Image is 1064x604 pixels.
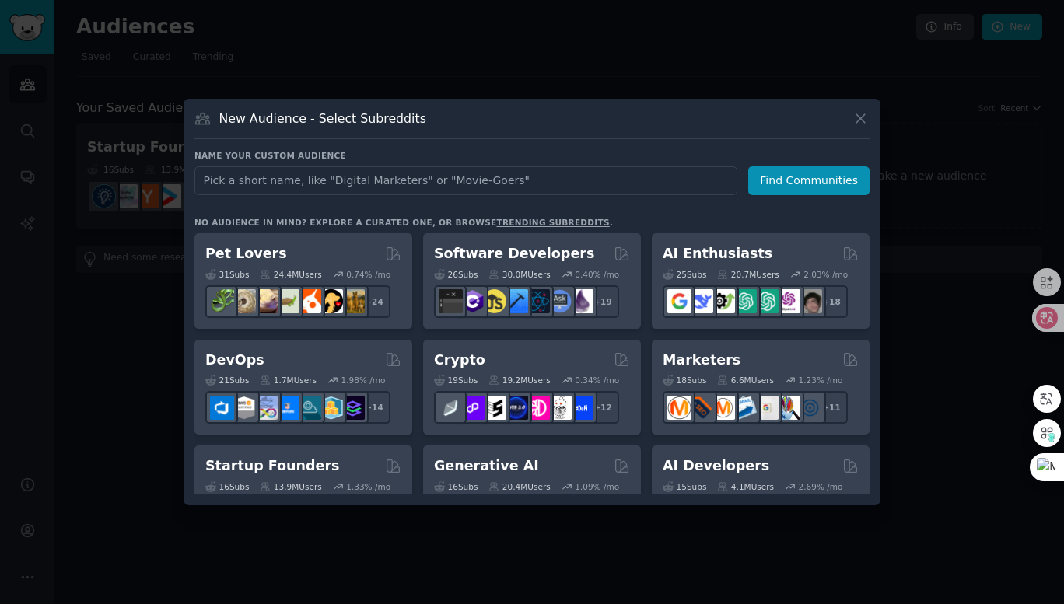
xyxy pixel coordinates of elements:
[319,396,343,420] img: aws_cdk
[210,289,234,313] img: herpetology
[194,150,870,161] h3: Name your custom audience
[667,396,691,420] img: content_marketing
[526,396,550,420] img: defiblockchain
[799,481,843,492] div: 2.69 % /mo
[297,396,321,420] img: platformengineering
[663,481,706,492] div: 15 Sub s
[358,285,390,318] div: + 24
[254,289,278,313] img: leopardgeckos
[260,481,321,492] div: 13.9M Users
[569,289,593,313] img: elixir
[434,351,485,370] h2: Crypto
[194,217,613,228] div: No audience in mind? Explore a curated one, or browse .
[194,166,737,195] input: Pick a short name, like "Digital Marketers" or "Movie-Goers"
[815,285,848,318] div: + 18
[319,289,343,313] img: PetAdvice
[663,456,769,476] h2: AI Developers
[711,396,735,420] img: AskMarketing
[733,396,757,420] img: Emailmarketing
[689,396,713,420] img: bigseo
[717,269,779,280] div: 20.7M Users
[488,375,550,386] div: 19.2M Users
[575,481,619,492] div: 1.09 % /mo
[275,289,299,313] img: turtle
[232,396,256,420] img: AWS_Certified_Experts
[439,396,463,420] img: ethfinance
[711,289,735,313] img: AItoolsCatalog
[205,375,249,386] div: 21 Sub s
[260,375,317,386] div: 1.7M Users
[460,289,485,313] img: csharp
[434,269,478,280] div: 26 Sub s
[434,244,594,264] h2: Software Developers
[482,289,506,313] img: learnjavascript
[439,289,463,313] img: software
[488,269,550,280] div: 30.0M Users
[663,244,772,264] h2: AI Enthusiasts
[548,289,572,313] img: AskComputerScience
[346,481,390,492] div: 1.33 % /mo
[504,289,528,313] img: iOSProgramming
[358,391,390,424] div: + 14
[689,289,713,313] img: DeepSeek
[205,481,249,492] div: 16 Sub s
[434,481,478,492] div: 16 Sub s
[798,289,822,313] img: ArtificalIntelligence
[748,166,870,195] button: Find Communities
[504,396,528,420] img: web3
[488,481,550,492] div: 20.4M Users
[205,351,264,370] h2: DevOps
[219,110,426,127] h3: New Audience - Select Subreddits
[717,375,774,386] div: 6.6M Users
[776,396,800,420] img: MarketingResearch
[733,289,757,313] img: chatgpt_promptDesign
[210,396,234,420] img: azuredevops
[663,351,740,370] h2: Marketers
[667,289,691,313] img: GoogleGeminiAI
[776,289,800,313] img: OpenAIDev
[275,396,299,420] img: DevOpsLinks
[548,396,572,420] img: CryptoNews
[341,289,365,313] img: dogbreed
[663,375,706,386] div: 18 Sub s
[460,396,485,420] img: 0xPolygon
[663,269,706,280] div: 25 Sub s
[434,375,478,386] div: 19 Sub s
[754,396,779,420] img: googleads
[205,456,339,476] h2: Startup Founders
[575,269,619,280] div: 0.40 % /mo
[434,456,539,476] h2: Generative AI
[569,396,593,420] img: defi_
[717,481,774,492] div: 4.1M Users
[341,396,365,420] img: PlatformEngineers
[799,375,843,386] div: 1.23 % /mo
[815,391,848,424] div: + 11
[232,289,256,313] img: ballpython
[297,289,321,313] img: cockatiel
[575,375,619,386] div: 0.34 % /mo
[205,244,287,264] h2: Pet Lovers
[526,289,550,313] img: reactnative
[346,269,390,280] div: 0.74 % /mo
[586,391,619,424] div: + 12
[803,269,848,280] div: 2.03 % /mo
[586,285,619,318] div: + 19
[798,396,822,420] img: OnlineMarketing
[482,396,506,420] img: ethstaker
[254,396,278,420] img: Docker_DevOps
[496,218,609,227] a: trending subreddits
[205,269,249,280] div: 31 Sub s
[341,375,386,386] div: 1.98 % /mo
[260,269,321,280] div: 24.4M Users
[754,289,779,313] img: chatgpt_prompts_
